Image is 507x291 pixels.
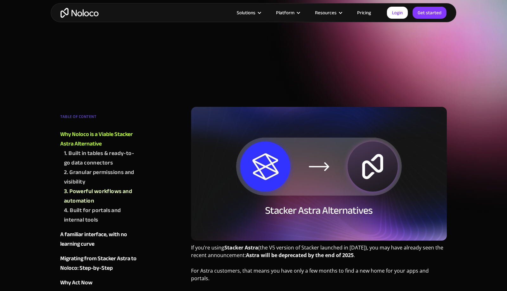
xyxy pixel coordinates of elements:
a: Pricing [349,9,379,17]
a: 1. Built in tables & ready-to-go data connectors [64,149,137,168]
strong: Astra will be deprecated by the end of 2025 [246,252,354,259]
p: For Astra customers, that means you have only a few months to find a new home for your apps and p... [191,267,447,287]
a: Get started [413,7,446,19]
div: Platform [276,9,294,17]
a: Why Noloco is a Viable Stacker Astra Alternative [60,130,137,149]
div: Resources [307,9,349,17]
p: If you’re using (the V5 version of Stacker launched in [DATE]), you may have already seen the rec... [191,244,447,264]
div: Resources [315,9,337,17]
a: 4. Built for portals and internal tools [64,206,137,225]
div: Solutions [229,9,268,17]
div: TABLE OF CONTENT [60,112,137,125]
div: Solutions [237,9,255,17]
a: home [61,8,99,18]
a: Why Act Now [60,278,137,288]
div: Why Act Now [60,278,93,288]
a: Login [387,7,408,19]
a: Migrating from Stacker Astra to Noloco: Step-by-Step [60,254,137,273]
a: A familiar interface, with no learning curve [60,230,137,249]
strong: Stacker Astra [224,244,258,251]
a: 2. Granular permissions and visibility [64,168,137,187]
div: Platform [268,9,307,17]
a: 3. Powerful workflows and automation [64,187,137,206]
